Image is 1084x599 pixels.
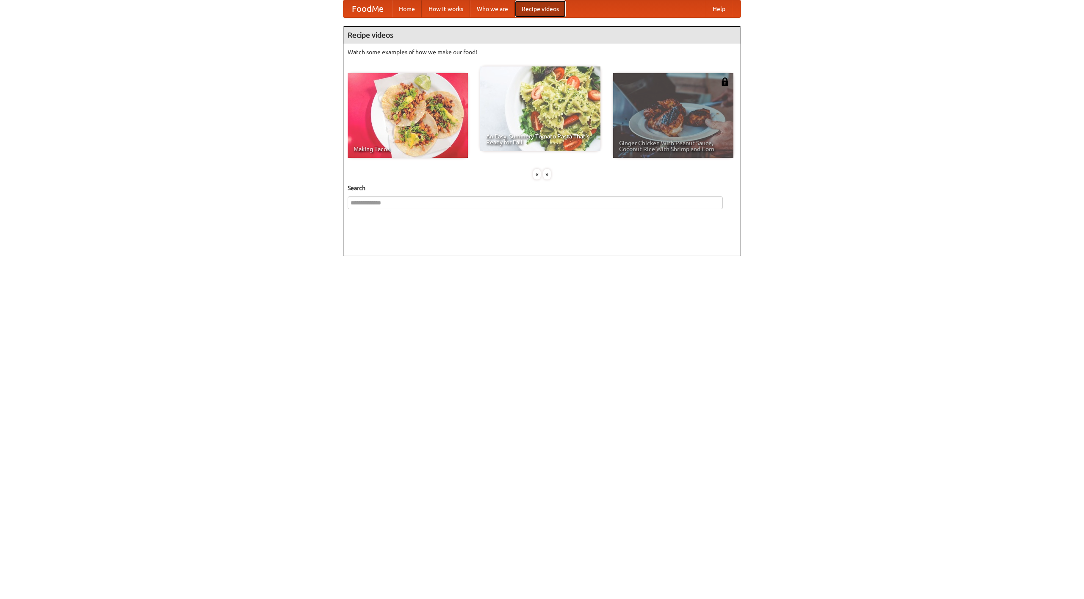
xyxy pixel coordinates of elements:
h4: Recipe videos [343,27,741,44]
a: How it works [422,0,470,17]
span: An Easy, Summery Tomato Pasta That's Ready for Fall [486,133,595,145]
a: An Easy, Summery Tomato Pasta That's Ready for Fall [480,66,600,151]
div: » [543,169,551,179]
div: « [533,169,541,179]
a: Home [392,0,422,17]
a: Who we are [470,0,515,17]
p: Watch some examples of how we make our food! [348,48,736,56]
a: FoodMe [343,0,392,17]
span: Making Tacos [354,146,462,152]
h5: Search [348,184,736,192]
img: 483408.png [721,77,729,86]
a: Recipe videos [515,0,566,17]
a: Help [706,0,732,17]
a: Making Tacos [348,73,468,158]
